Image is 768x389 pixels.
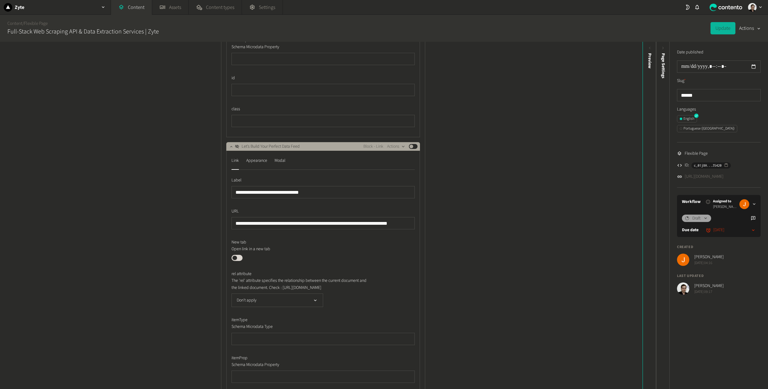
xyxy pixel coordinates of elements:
button: Draft [682,215,711,222]
a: Flexible Page [24,20,48,27]
h2: Full-Stack Web Scraping API & Data Extraction Services | Zyte [7,27,159,36]
p: Schema Microdata Property [232,361,371,368]
span: id [232,75,235,81]
span: itemProp [232,355,247,361]
button: Portuguese ([GEOGRAPHIC_DATA]) [677,125,737,132]
span: Flexible Page [685,150,708,157]
a: [URL][DOMAIN_NAME] [685,173,723,180]
span: [PERSON_NAME] [694,254,724,260]
p: Open link in a new tab [232,246,371,252]
button: c_01jXH...J5420 [691,162,731,169]
span: [DATE] 09:17 [694,289,724,295]
div: English [680,116,694,122]
span: / [22,20,24,27]
span: rel attribute [232,271,251,277]
h4: Last updated [677,273,761,279]
span: Content types [206,4,234,11]
div: Appearance [246,156,267,165]
span: ID: [685,162,689,169]
span: [PERSON_NAME] [713,204,737,210]
img: Zyte [4,3,12,12]
span: Settings [259,4,275,11]
label: Date published [677,49,703,56]
span: [DATE] 04:16 [694,260,724,266]
a: Content [7,20,22,27]
div: Portuguese ([GEOGRAPHIC_DATA]) [680,126,734,131]
p: Schema Microdata Property [232,44,371,50]
button: Don't apply [232,294,323,307]
img: Josu Escalada [739,199,749,209]
label: Slug [677,78,686,84]
span: Assigned to [713,199,737,204]
span: c_01jXH...J5420 [694,163,722,168]
span: Block - Link [363,143,383,150]
button: Actions [739,22,761,34]
div: Link [232,156,239,165]
h2: Zyte [15,4,24,11]
span: class [232,106,240,112]
button: Actions [387,143,405,150]
button: Update [711,22,735,34]
span: itemType [232,317,247,323]
label: Languages [677,106,761,113]
p: The 'rel' attribute specifies the relationship between the current document and the linked docume... [232,277,371,291]
span: Let’s Build Your Perfect Data Feed [242,143,300,150]
img: Vinicius Machado [677,282,689,295]
span: Draft [692,215,701,222]
div: Preview [647,53,653,68]
button: English [677,115,697,123]
div: Modal [275,156,285,165]
span: New tab [232,239,246,246]
time: [DATE] [713,227,724,233]
span: Page Settings [660,53,667,78]
p: Schema Microdata Type [232,323,371,330]
a: Workflow [682,199,701,205]
img: Josu Escalada [677,254,689,266]
span: [PERSON_NAME] [694,283,724,289]
span: Label [232,177,241,184]
img: Vinicius Machado [748,3,757,12]
label: Due date [682,227,699,233]
span: URL [232,208,239,215]
h4: Created [677,244,761,250]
